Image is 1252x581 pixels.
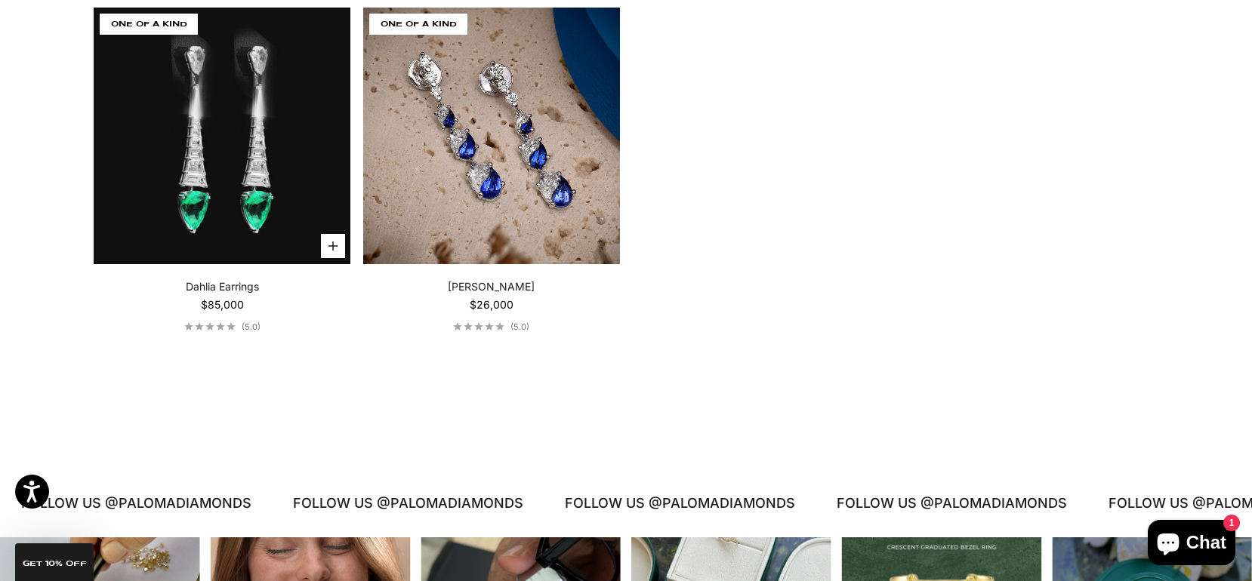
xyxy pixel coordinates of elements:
inbox-online-store-chat: Shopify online store chat [1143,520,1240,569]
span: ONE OF A KIND [100,14,198,35]
img: #YellowGold #WhiteGold #RoseGold [363,8,620,264]
span: (5.0) [242,321,261,332]
div: GET 10% Off [15,543,94,581]
p: FOLLOW US @PALOMADIAMONDS [285,492,516,515]
sale-price: $85,000 [201,297,244,312]
a: Dahlia Earrings [94,8,350,264]
p: FOLLOW US @PALOMADIAMONDS [557,492,788,515]
span: GET 10% Off [23,560,87,567]
span: (5.0) [510,321,529,332]
a: Dahlia Earrings [186,279,259,294]
a: [PERSON_NAME] [448,279,535,294]
p: FOLLOW US @PALOMADIAMONDS [829,492,1059,515]
a: 5.0 out of 5.0 stars(5.0) [453,321,529,332]
div: 5.0 out of 5.0 stars [184,322,236,330]
a: 5.0 out of 5.0 stars(5.0) [184,321,261,332]
span: ONE OF A KIND [369,14,467,35]
div: 5.0 out of 5.0 stars [453,322,504,330]
sale-price: $26,000 [470,297,513,312]
p: FOLLOW US @PALOMADIAMONDS [14,492,244,515]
